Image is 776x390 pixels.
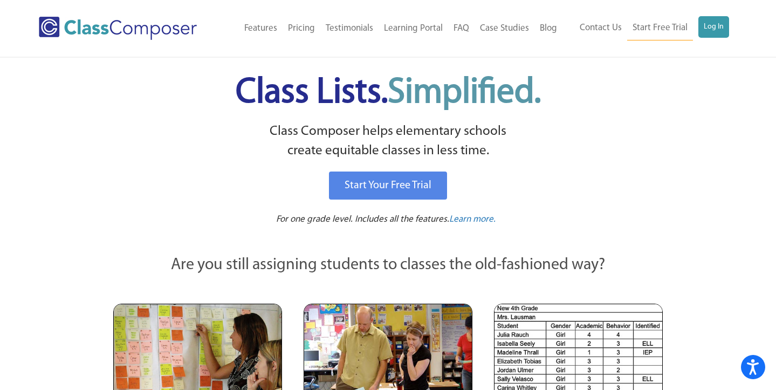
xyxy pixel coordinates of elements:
nav: Header Menu [562,16,729,40]
a: Contact Us [574,16,627,40]
a: Pricing [283,17,320,40]
a: Learning Portal [379,17,448,40]
a: Start Free Trial [627,16,693,40]
a: Testimonials [320,17,379,40]
p: Class Composer helps elementary schools create equitable classes in less time. [112,122,665,161]
a: Features [239,17,283,40]
img: Class Composer [39,17,197,40]
span: Class Lists. [236,76,541,111]
span: For one grade level. Includes all the features. [276,215,449,224]
a: Blog [534,17,562,40]
span: Simplified. [388,76,541,111]
a: Start Your Free Trial [329,172,447,200]
a: Log In [698,16,729,38]
nav: Header Menu [222,17,563,40]
p: Are you still assigning students to classes the old-fashioned way? [113,254,663,277]
a: Learn more. [449,213,496,227]
a: Case Studies [475,17,534,40]
span: Start Your Free Trial [345,180,431,191]
span: Learn more. [449,215,496,224]
a: FAQ [448,17,475,40]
